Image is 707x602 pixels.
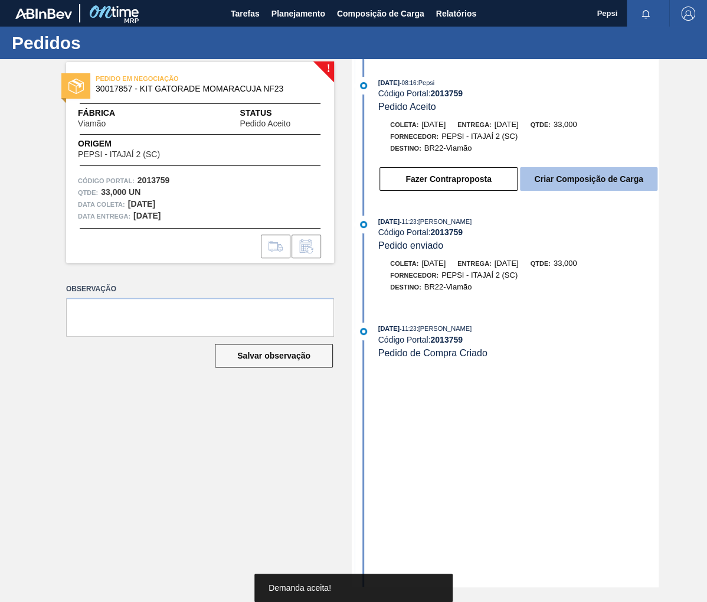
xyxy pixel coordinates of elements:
span: : Pepsi [416,79,434,86]
span: 33,000 [554,120,577,129]
span: Origem [78,138,194,150]
span: Pedido Aceito [240,119,290,128]
button: Criar Composição de Carga [520,167,657,191]
span: : [PERSON_NAME] [416,218,472,225]
strong: [DATE] [133,211,161,220]
span: [DATE] [494,120,518,129]
span: Pedido enviado [378,240,443,250]
span: PEPSI - ITAJAÍ 2 (SC) [441,271,518,279]
span: BR22-Viamão [424,282,472,291]
span: Relatórios [436,6,476,21]
div: Código Portal: [378,335,659,344]
span: [DATE] [421,259,446,268]
span: Fornecedor: [390,272,438,279]
strong: [DATE] [128,199,155,209]
span: Qtde : [78,187,98,199]
span: PEPSI - ITAJAÍ 2 (SC) [441,132,518,141]
h1: Pedidos [12,36,221,50]
span: Qtde: [530,121,550,128]
span: Composição de Carga [337,6,424,21]
div: Código Portal: [378,89,659,98]
span: : [PERSON_NAME] [416,325,472,332]
span: Entrega: [457,121,491,128]
span: Fábrica [78,107,143,119]
span: Status [240,107,322,119]
span: [DATE] [378,218,400,225]
img: Logout [681,6,695,21]
span: - 08:16 [400,80,416,86]
span: Destino: [390,284,421,291]
span: BR22-Viamão [424,144,472,152]
span: 30017857 - KIT GATORADE MOMARACUJA NF23 [96,84,310,93]
button: Fazer Contraproposta [379,167,518,191]
span: Destino: [390,145,421,152]
span: [DATE] [378,325,400,332]
span: Código Portal: [78,175,135,187]
span: [DATE] [494,259,518,268]
div: Código Portal: [378,227,659,237]
span: Tarefas [231,6,260,21]
span: [DATE] [421,120,446,129]
strong: 2013759 [430,89,463,98]
strong: 33,000 UN [101,187,140,197]
img: atual [360,328,367,335]
span: Planejamento [271,6,325,21]
img: atual [360,82,367,89]
span: Fornecedor: [390,133,438,140]
strong: 2013759 [138,175,170,185]
span: PEDIDO EM NEGOCIAÇÃO [96,73,261,84]
span: Qtde: [530,260,550,267]
span: 33,000 [554,259,577,268]
label: Observação [66,281,334,298]
strong: 2013759 [430,227,463,237]
span: - 11:23 [400,326,416,332]
strong: 2013759 [430,335,463,344]
span: Coleta: [390,121,418,128]
span: [DATE] [378,79,400,86]
span: Viamão [78,119,106,128]
span: Data coleta: [78,199,125,210]
span: Data entrega: [78,210,130,222]
div: Ir para Composição de Carga [261,235,290,258]
span: Demanda aceita! [269,583,331,593]
img: TNhmsLtSVTkK8tSr43FrP2fwEKptu5GPRR3wAAAABJRU5ErkJggg== [15,8,72,19]
img: status [68,79,84,94]
span: - 11:23 [400,219,416,225]
span: PEPSI - ITAJAÍ 2 (SC) [78,150,160,159]
button: Notificações [627,5,665,22]
div: Informar alteração no pedido [292,235,321,258]
span: Entrega: [457,260,491,267]
span: Pedido de Compra Criado [378,348,487,358]
img: atual [360,221,367,228]
button: Salvar observação [215,344,333,367]
span: Pedido Aceito [378,102,436,112]
span: Coleta: [390,260,418,267]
